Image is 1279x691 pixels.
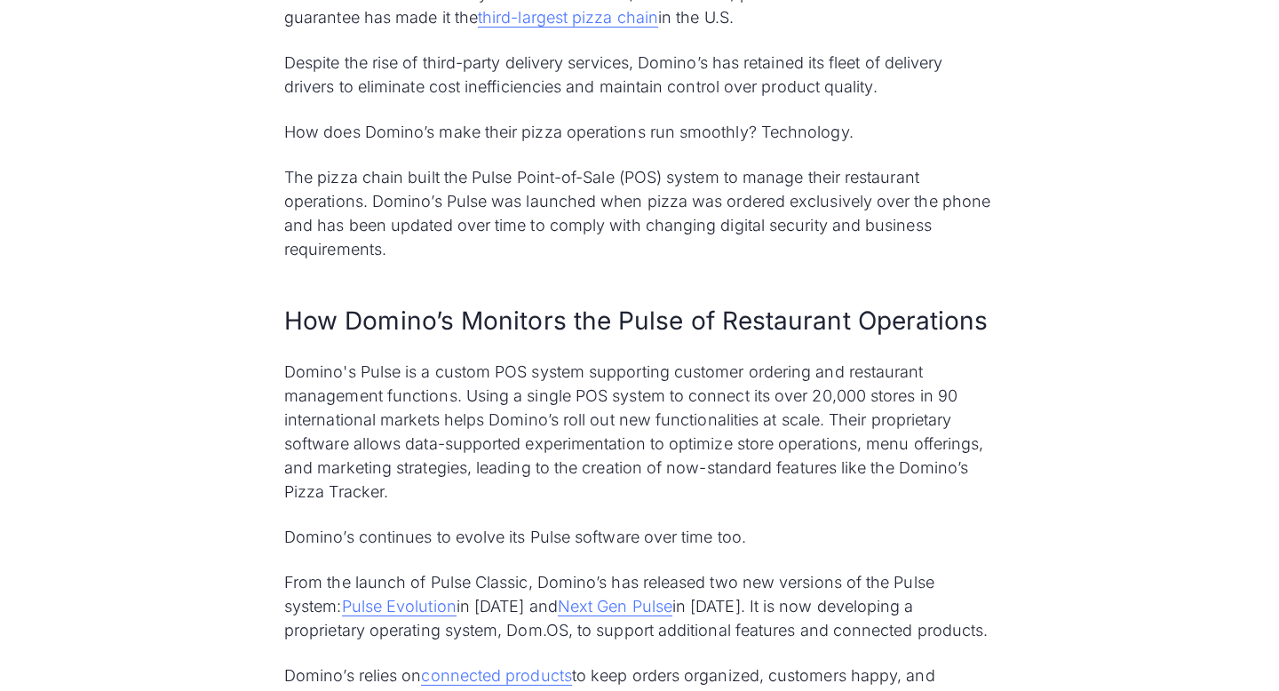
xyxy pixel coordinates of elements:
[284,525,995,549] p: Domino’s continues to evolve its Pulse software over time too.
[284,304,995,338] h2: How Domino’s Monitors the Pulse of Restaurant Operations
[558,597,672,616] a: Next Gen Pulse
[284,165,995,261] p: The pizza chain built the Pulse Point-of-Sale (POS) system to manage their restaurant operations....
[284,570,995,642] p: From the launch of Pulse Classic, Domino’s has released two new versions of the Pulse system: in ...
[421,666,571,686] a: connected products
[342,597,457,616] a: Pulse Evolution
[284,120,995,144] p: How does Domino’s make their pizza operations run smoothly? Technology.
[478,8,658,28] a: third-largest pizza chain
[284,360,995,504] p: Domino's Pulse is a custom POS system supporting customer ordering and restaurant management func...
[284,51,995,99] p: Despite the rise of third-party delivery services, Domino’s has retained its fleet of delivery dr...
